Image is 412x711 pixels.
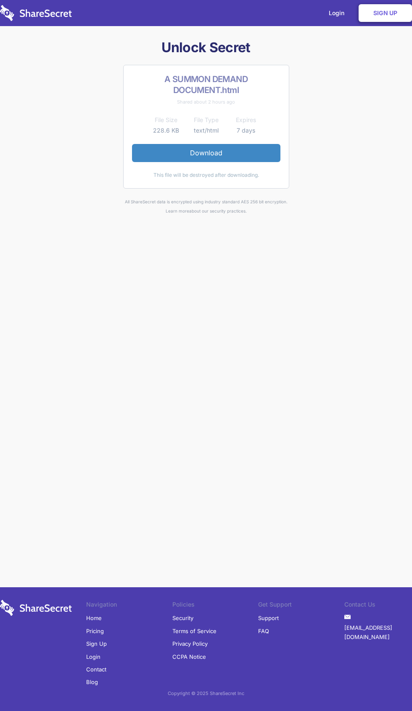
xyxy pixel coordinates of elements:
[172,650,206,663] a: CCPA Notice
[86,663,106,676] a: Contact
[258,625,269,637] a: FAQ
[172,612,193,624] a: Security
[45,197,367,216] div: All ShareSecret data is encrypted using industry standard AES 256 bit encryption. about our secur...
[86,600,172,612] li: Navigation
[172,637,208,650] a: Privacy Policy
[258,612,279,624] a: Support
[146,125,186,136] td: 228.6 KB
[166,208,189,213] a: Learn more
[86,650,100,663] a: Login
[186,115,226,125] th: File Type
[86,637,107,650] a: Sign Up
[172,625,217,637] a: Terms of Service
[86,612,102,624] a: Home
[45,39,367,56] h1: Unlock Secret
[146,115,186,125] th: File Size
[226,115,266,125] th: Expires
[359,4,412,22] a: Sign Up
[132,97,280,107] div: Shared about 2 hours ago
[86,676,98,688] a: Blog
[86,625,104,637] a: Pricing
[258,600,344,612] li: Get Support
[172,600,259,612] li: Policies
[132,144,280,162] a: Download
[132,74,280,96] h2: A SUMMON DEMAND DOCUMENT.html
[186,125,226,136] td: text/html
[132,170,280,180] div: This file will be destroyed after downloading.
[226,125,266,136] td: 7 days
